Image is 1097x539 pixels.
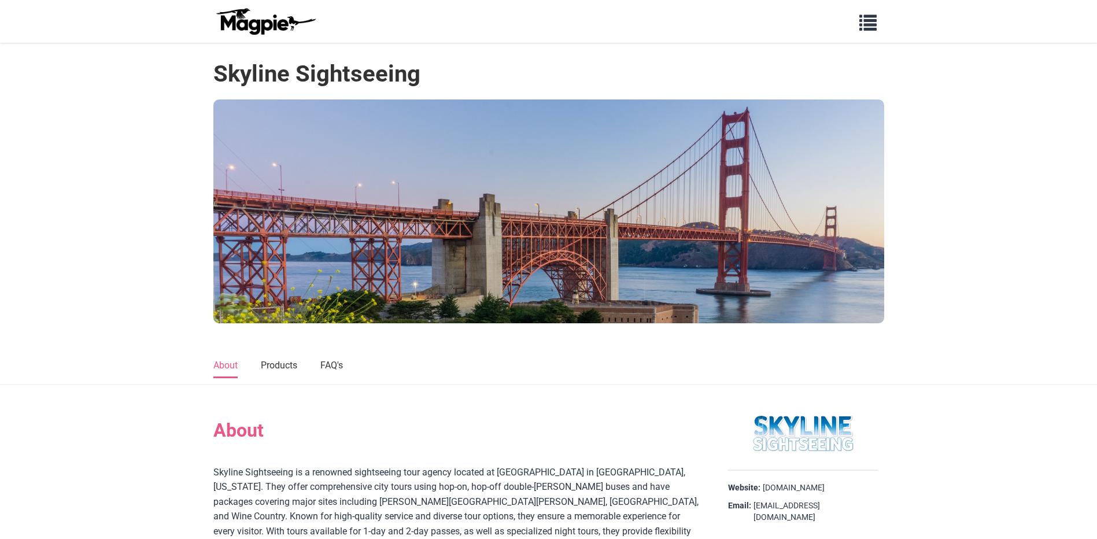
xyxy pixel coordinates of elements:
[320,354,343,378] a: FAQ's
[213,60,420,88] h1: Skyline Sightseeing
[213,99,884,323] img: Skyline Sightseeing banner
[261,354,297,378] a: Products
[754,500,878,523] a: [EMAIL_ADDRESS][DOMAIN_NAME]
[745,414,861,452] img: Skyline Sightseeing logo
[728,482,760,494] strong: Website:
[213,419,699,441] h2: About
[213,354,238,378] a: About
[763,482,825,494] a: [DOMAIN_NAME]
[728,500,751,512] strong: Email:
[213,8,317,35] img: logo-ab69f6fb50320c5b225c76a69d11143b.png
